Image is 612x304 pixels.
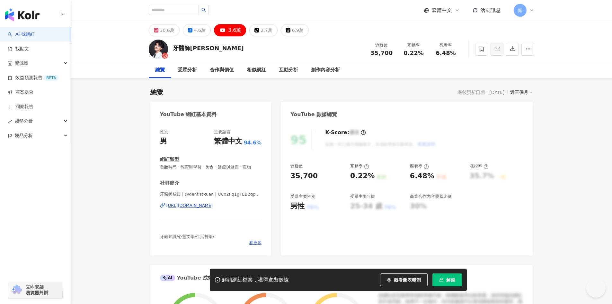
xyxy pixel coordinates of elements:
[350,194,375,199] div: 受眾主要年齡
[26,284,48,296] span: 立即安裝 瀏覽器外掛
[160,164,262,170] span: 美妝時尚 · 教育與學習 · 美食 · 醫療與健康 · 寵物
[8,281,62,299] a: chrome extension立即安裝 瀏覽器外掛
[290,201,305,211] div: 男性
[8,89,33,96] a: 商案媒合
[201,8,206,12] span: search
[5,8,40,21] img: logo
[410,163,429,169] div: 觀看率
[8,75,58,81] a: 效益預測報告BETA
[210,66,234,74] div: 合作與價值
[160,136,167,146] div: 男
[8,119,12,124] span: rise
[160,203,262,208] a: [URL][DOMAIN_NAME]
[8,46,29,52] a: 找貼文
[410,171,434,181] div: 6.48%
[380,273,428,286] button: 觀看圖表範例
[8,31,35,38] a: searchAI 找網紅
[432,273,462,286] button: 解鎖
[369,42,394,49] div: 追蹤數
[249,24,277,36] button: 2.7萬
[436,50,456,56] span: 6.48%
[434,42,458,49] div: 觀看率
[15,56,28,70] span: 資源庫
[249,240,262,246] span: 看更多
[222,277,289,283] div: 解鎖網紅檔案，獲得進階數據
[281,24,309,36] button: 6.9萬
[247,66,266,74] div: 相似網紅
[470,163,489,169] div: 漲粉率
[166,203,213,208] div: [URL][DOMAIN_NAME]
[350,163,369,169] div: 互動率
[214,136,242,146] div: 繁體中文
[214,24,246,36] button: 3.6萬
[404,50,423,56] span: 0.22%
[160,111,217,118] div: YouTube 網紅基本資料
[183,24,211,36] button: 4.6萬
[290,194,315,199] div: 受眾主要性別
[15,128,33,143] span: 競品分析
[155,66,165,74] div: 總覽
[261,26,272,35] div: 2.7萬
[458,90,504,95] div: 最後更新日期：[DATE]
[173,44,244,52] div: 牙醫師[PERSON_NAME]
[8,104,33,110] a: 洞察報告
[279,66,298,74] div: 互動分析
[150,88,163,97] div: 總覽
[160,180,179,187] div: 社群簡介
[160,156,179,163] div: 網紅類型
[160,129,168,135] div: 性別
[518,7,522,14] span: 窕
[410,194,452,199] div: 商業合作內容覆蓋比例
[178,66,197,74] div: 受眾分析
[370,50,393,56] span: 35,700
[160,191,262,197] span: 牙醫師炫晨 | @dentistxuan | UCo2Pq1gTEB2qpW400XTuXGg
[325,129,366,136] div: K-Score :
[149,24,180,36] button: 30.6萬
[214,129,231,135] div: 主要語言
[149,40,168,59] img: KOL Avatar
[290,111,337,118] div: YouTube 數據總覽
[480,7,501,13] span: 活動訊息
[311,66,340,74] div: 創作內容分析
[394,277,421,282] span: 觀看圖表範例
[160,234,214,239] span: 牙齒知識/心靈文學/生活哲學/
[194,26,206,35] div: 4.6萬
[350,171,375,181] div: 0.22%
[292,26,304,35] div: 6.9萬
[228,26,241,35] div: 3.6萬
[290,163,303,169] div: 追蹤數
[431,7,452,14] span: 繁體中文
[244,139,262,146] span: 94.6%
[160,26,174,35] div: 30.6萬
[10,285,23,295] img: chrome extension
[290,171,318,181] div: 35,700
[510,88,533,97] div: 近三個月
[15,114,33,128] span: 趨勢分析
[446,277,455,282] span: 解鎖
[402,42,426,49] div: 互動率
